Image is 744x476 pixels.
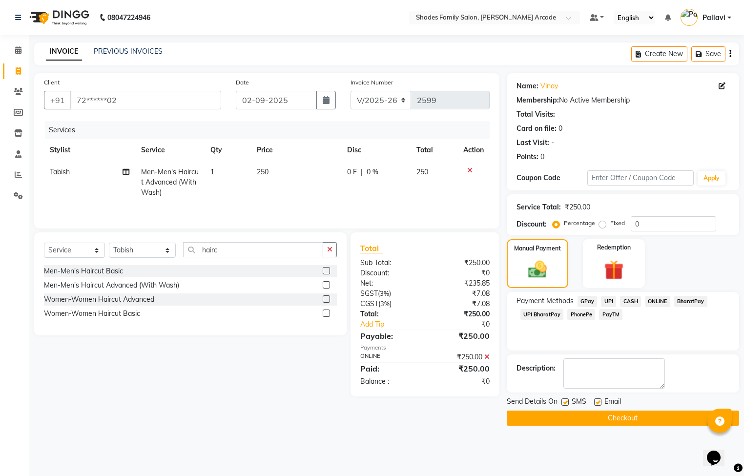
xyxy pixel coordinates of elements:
span: UPI [601,296,616,307]
div: Name: [517,81,538,91]
a: PREVIOUS INVOICES [94,47,163,56]
span: Total [360,243,383,253]
button: Create New [631,46,687,62]
button: Apply [698,171,725,186]
label: Invoice Number [351,78,393,87]
span: ONLINE [645,296,670,307]
span: Email [604,396,621,409]
a: Vinay [540,81,558,91]
span: CASH [620,296,641,307]
b: 08047224946 [107,4,150,31]
div: Membership: [517,95,559,105]
div: ( ) [353,299,425,309]
span: GPay [578,296,598,307]
label: Redemption [597,243,631,252]
label: Client [44,78,60,87]
button: Save [691,46,725,62]
div: 0 [558,124,562,134]
div: Women-Women Haircut Advanced [44,294,154,305]
div: ₹0 [425,376,496,387]
button: +91 [44,91,71,109]
div: Discount: [353,268,425,278]
div: ₹7.08 [425,289,496,299]
div: ₹250.00 [425,330,496,342]
img: Pallavi [681,9,698,26]
span: CGST [360,299,378,308]
div: ₹250.00 [565,202,590,212]
div: ₹0 [425,268,496,278]
div: Card on file: [517,124,557,134]
div: Services [45,121,497,139]
div: ₹250.00 [425,309,496,319]
div: - [551,138,554,148]
div: Points: [517,152,538,162]
div: Discount: [517,219,547,229]
div: ₹0 [437,319,497,330]
img: _cash.svg [522,259,553,280]
th: Price [251,139,342,161]
span: 0 F [347,167,357,177]
label: Date [236,78,249,87]
span: UPI BharatPay [520,309,564,320]
span: PhonePe [567,309,595,320]
span: SMS [572,396,586,409]
a: INVOICE [46,43,82,61]
div: Last Visit: [517,138,549,148]
span: Tabish [50,167,70,176]
div: ₹250.00 [425,258,496,268]
label: Manual Payment [514,244,561,253]
div: Service Total: [517,202,561,212]
div: Balance : [353,376,425,387]
div: Women-Women Haircut Basic [44,309,140,319]
iframe: chat widget [703,437,734,466]
div: Total: [353,309,425,319]
span: 3% [380,300,390,308]
input: Search by Name/Mobile/Email/Code [70,91,221,109]
th: Stylist [44,139,135,161]
div: Total Visits: [517,109,555,120]
div: ( ) [353,289,425,299]
span: 0 % [367,167,378,177]
th: Qty [205,139,251,161]
span: Pallavi [703,13,725,23]
span: | [361,167,363,177]
div: Men-Men's Haircut Basic [44,266,123,276]
span: BharatPay [674,296,707,307]
button: Checkout [507,411,739,426]
th: Total [411,139,457,161]
div: ₹250.00 [425,352,496,362]
div: ₹7.08 [425,299,496,309]
span: 3% [380,290,389,297]
div: ₹250.00 [425,363,496,374]
div: ONLINE [353,352,425,362]
div: 0 [540,152,544,162]
div: ₹235.85 [425,278,496,289]
label: Percentage [564,219,595,228]
span: SGST [360,289,378,298]
div: Sub Total: [353,258,425,268]
input: Enter Offer / Coupon Code [587,170,694,186]
div: Men-Men's Haircut Advanced (With Wash) [44,280,179,290]
span: PayTM [599,309,622,320]
a: Add Tip [353,319,437,330]
th: Action [457,139,490,161]
span: 1 [210,167,214,176]
div: Payable: [353,330,425,342]
img: _gift.svg [598,258,630,282]
input: Search or Scan [183,242,323,257]
div: Coupon Code [517,173,587,183]
span: Send Details On [507,396,558,409]
span: 250 [257,167,269,176]
span: Men-Men's Haircut Advanced (With Wash) [141,167,199,197]
div: Paid: [353,363,425,374]
div: Net: [353,278,425,289]
div: Description: [517,363,556,373]
div: Payments [360,344,490,352]
span: 250 [416,167,428,176]
th: Disc [341,139,410,161]
img: logo [25,4,92,31]
span: Payment Methods [517,296,574,306]
th: Service [135,139,205,161]
div: No Active Membership [517,95,729,105]
label: Fixed [610,219,625,228]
